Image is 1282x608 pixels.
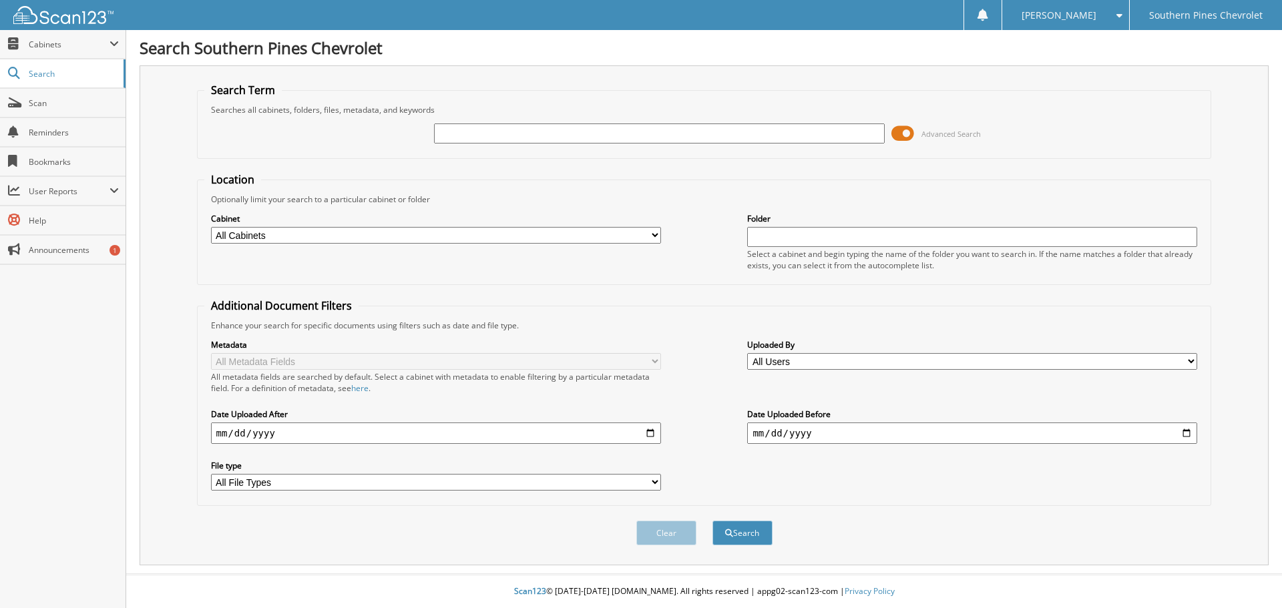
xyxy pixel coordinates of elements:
div: Enhance your search for specific documents using filters such as date and file type. [204,320,1205,331]
label: Uploaded By [747,339,1197,350]
input: start [211,422,661,444]
div: Optionally limit your search to a particular cabinet or folder [204,194,1205,205]
span: Scan123 [514,585,546,597]
span: Search [29,68,117,79]
button: Clear [636,521,696,545]
span: Cabinets [29,39,110,50]
label: Date Uploaded Before [747,408,1197,420]
label: File type [211,460,661,471]
legend: Search Term [204,83,282,97]
a: Privacy Policy [845,585,895,597]
span: User Reports [29,186,110,197]
a: here [351,382,369,394]
span: Advanced Search [921,129,981,139]
input: end [747,422,1197,444]
h1: Search Southern Pines Chevrolet [140,37,1269,59]
div: Select a cabinet and begin typing the name of the folder you want to search in. If the name match... [747,248,1197,271]
span: Southern Pines Chevrolet [1149,11,1263,19]
legend: Additional Document Filters [204,298,359,313]
img: scan123-logo-white.svg [13,6,114,24]
div: Searches all cabinets, folders, files, metadata, and keywords [204,104,1205,115]
span: [PERSON_NAME] [1022,11,1096,19]
button: Search [712,521,773,545]
span: Announcements [29,244,119,256]
label: Cabinet [211,213,661,224]
label: Metadata [211,339,661,350]
span: Help [29,215,119,226]
label: Folder [747,213,1197,224]
span: Bookmarks [29,156,119,168]
div: All metadata fields are searched by default. Select a cabinet with metadata to enable filtering b... [211,371,661,394]
legend: Location [204,172,261,187]
div: 1 [110,245,120,256]
div: © [DATE]-[DATE] [DOMAIN_NAME]. All rights reserved | appg02-scan123-com | [126,575,1282,608]
span: Reminders [29,127,119,138]
span: Scan [29,97,119,109]
label: Date Uploaded After [211,408,661,420]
